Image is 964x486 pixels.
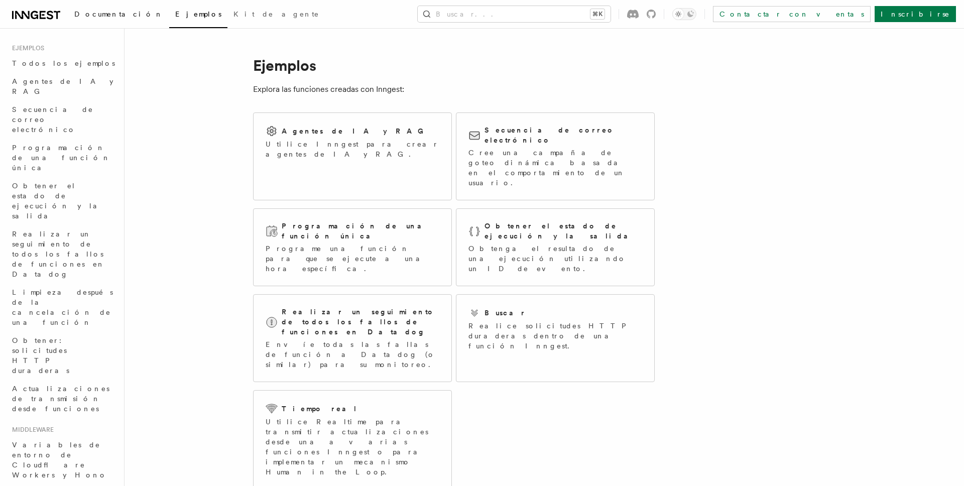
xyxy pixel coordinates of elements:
[266,245,427,273] font: Programe una función para que se ejecute a una hora específica.
[12,182,104,220] font: Obtener el estado de ejecución y la salida
[12,77,113,95] font: Agentes de IA y RAG
[12,144,110,172] font: Programación de una función única
[12,426,54,433] font: Middleware
[418,6,611,22] button: Buscar...⌘K
[8,436,118,484] a: Variables de entorno de Cloudflare Workers y Hono
[175,10,221,18] font: Ejemplos
[12,385,109,413] font: Actualizaciones de transmisión desde funciones
[8,331,118,380] a: Obtener: solicitudes HTTP duraderas
[253,84,404,94] font: Explora las funciones creadas con Inngest:
[456,294,655,382] a: BuscarRealice solicitudes HTTP duraderas dentro de una función Inngest.
[485,222,636,240] font: Obtener el estado de ejecución y la salida
[253,112,452,200] a: Agentes de IA y RAGUtilice Inngest para crear agentes de IA y RAG.
[266,418,428,476] font: Utilice Realtime para transmitir actualizaciones desde una a varias funciones Inngest o para impl...
[74,10,163,18] font: Documentación
[12,230,105,278] font: Realizar un seguimiento de todos los fallos de funciones en Datadog
[485,309,526,317] font: Buscar
[227,3,325,27] a: Kit de agente
[468,149,625,187] font: Cree una campaña de goteo dinámica basada en el comportamiento de un usuario.
[8,177,118,225] a: Obtener el estado de ejecución y la salida
[282,127,429,135] font: Agentes de IA y RAG
[8,139,118,177] a: Programación de una función única
[485,126,615,144] font: Secuencia de correo electrónico
[169,3,227,28] a: Ejemplos
[8,283,118,331] a: Limpieza después de la cancelación de una función
[12,59,115,67] font: Todos los ejemplos
[456,112,655,200] a: Secuencia de correo electrónicoCree una campaña de goteo dinámica basada en el comportamiento de ...
[8,225,118,283] a: Realizar un seguimiento de todos los fallos de funciones en Datadog
[468,322,633,350] font: Realice solicitudes HTTP duraderas dentro de una función Inngest.
[253,56,316,74] font: Ejemplos
[881,10,950,18] font: Inscribirse
[875,6,956,22] a: Inscribirse
[468,245,626,273] font: Obtenga el resultado de una ejecución utilizando un ID de evento.
[282,405,357,413] font: Tiempo real
[282,222,429,240] font: Programación de una función única
[282,308,435,336] font: Realizar un seguimiento de todos los fallos de funciones en Datadog
[12,288,113,326] font: Limpieza después de la cancelación de una función
[12,441,107,479] font: Variables de entorno de Cloudflare Workers y Hono
[672,8,696,20] button: Activar el modo oscuro
[590,9,605,19] kbd: ⌘K
[8,100,118,139] a: Secuencia de correo electrónico
[12,336,70,375] font: Obtener: solicitudes HTTP duraderas
[266,140,439,158] font: Utilice Inngest para crear agentes de IA y RAG.
[266,340,436,369] font: Envíe todas las fallas de función a Datadog (o similar) para su monitoreo.
[233,10,319,18] font: Kit de agente
[436,10,499,18] font: Buscar...
[456,208,655,286] a: Obtener el estado de ejecución y la salidaObtenga el resultado de una ejecución utilizando un ID ...
[713,6,871,22] a: Contactar con ventas
[8,72,118,100] a: Agentes de IA y RAG
[68,3,169,27] a: Documentación
[8,54,118,72] a: Todos los ejemplos
[12,105,93,134] font: Secuencia de correo electrónico
[8,380,118,418] a: Actualizaciones de transmisión desde funciones
[12,45,44,52] font: Ejemplos
[719,10,864,18] font: Contactar con ventas
[253,208,452,286] a: Programación de una función únicaPrograme una función para que se ejecute a una hora específica.
[253,294,452,382] a: Realizar un seguimiento de todos los fallos de funciones en DatadogEnvíe todas las fallas de func...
